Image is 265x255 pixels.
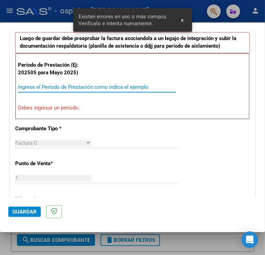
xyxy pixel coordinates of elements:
[18,61,87,77] p: Período de Prestación (Ej: 202505 para Mayo 2025)
[18,104,247,112] p: Debes ingresar un período.
[15,160,86,168] p: Punto de Venta
[12,209,37,215] span: Guardar
[8,207,41,217] button: Guardar
[181,17,184,23] span: x
[176,14,189,26] button: x
[15,140,37,146] span: Factura C
[20,35,236,49] strong: Luego de guardar debe preaprobar la factura asociandola a un legajo de integración y subir la doc...
[242,232,258,248] div: Open Intercom Messenger
[79,13,173,27] span: Existen errores en uno o más campos. Verifícalo e intenta nuevamente.
[15,125,86,133] p: Comprobante Tipo *
[15,195,86,203] p: Número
